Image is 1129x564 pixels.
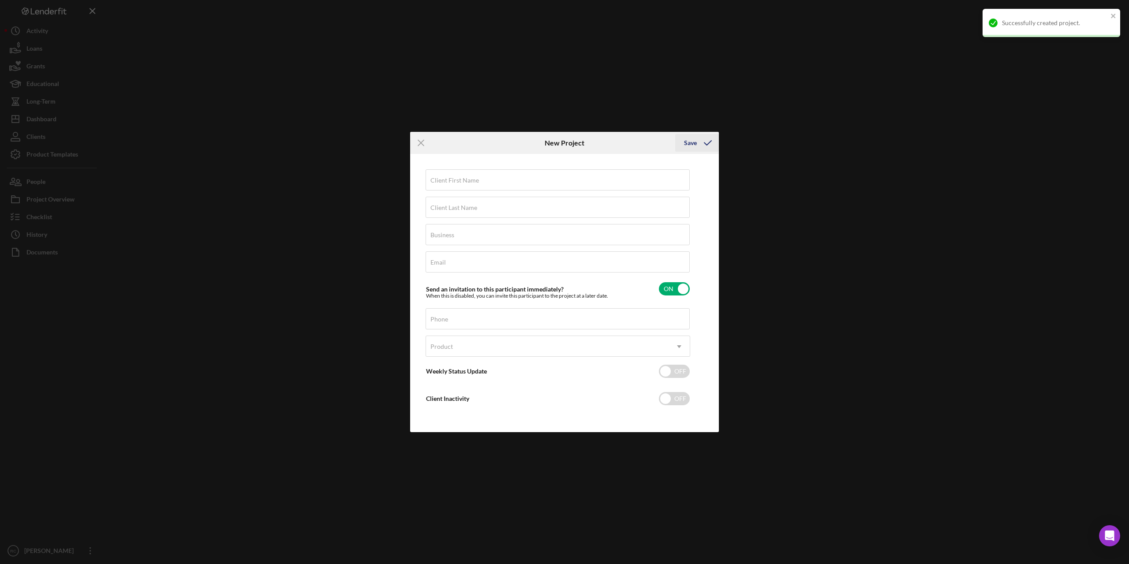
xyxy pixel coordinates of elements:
label: Client Inactivity [426,395,469,402]
label: Weekly Status Update [426,367,487,375]
label: Business [430,232,454,239]
div: Open Intercom Messenger [1099,525,1120,546]
label: Email [430,259,446,266]
div: When this is disabled, you can invite this participant to the project at a later date. [426,293,608,299]
label: Client First Name [430,177,479,184]
label: Phone [430,316,448,323]
h6: New Project [545,139,584,147]
div: Product [430,343,453,350]
label: Send an invitation to this participant immediately? [426,285,564,293]
div: Save [684,134,697,152]
button: close [1110,12,1117,21]
div: Successfully created project. [1002,19,1108,26]
button: Save [675,134,719,152]
label: Client Last Name [430,204,477,211]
